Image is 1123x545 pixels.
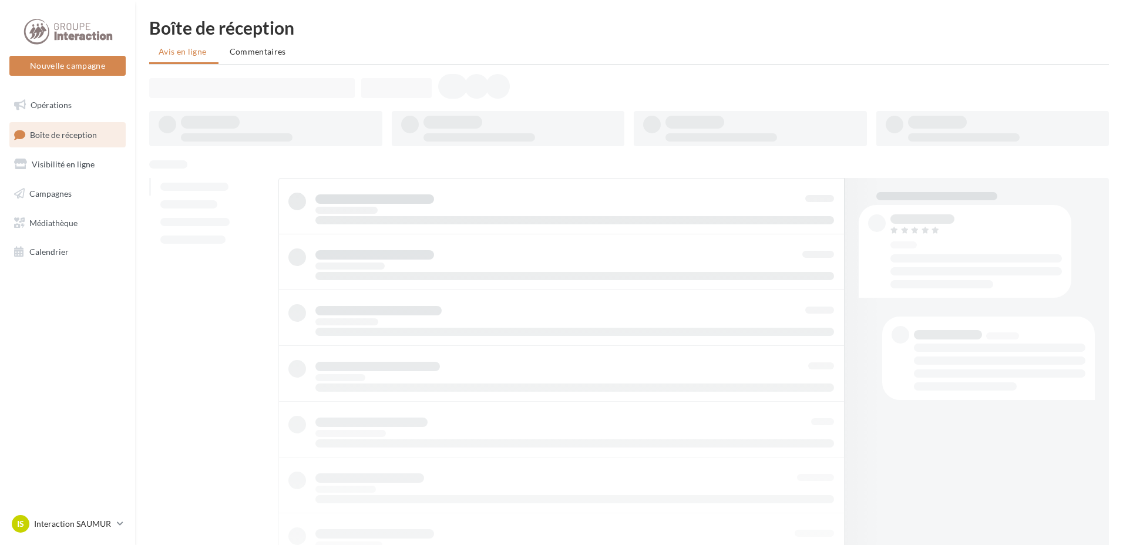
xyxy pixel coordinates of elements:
[29,247,69,257] span: Calendrier
[30,129,97,139] span: Boîte de réception
[230,46,286,56] span: Commentaires
[7,240,128,264] a: Calendrier
[29,189,72,199] span: Campagnes
[29,217,78,227] span: Médiathèque
[32,159,95,169] span: Visibilité en ligne
[34,518,112,530] p: Interaction SAUMUR
[17,518,24,530] span: IS
[7,181,128,206] a: Campagnes
[7,152,128,177] a: Visibilité en ligne
[149,19,1109,36] div: Boîte de réception
[9,56,126,76] button: Nouvelle campagne
[7,93,128,117] a: Opérations
[7,211,128,236] a: Médiathèque
[31,100,72,110] span: Opérations
[9,513,126,535] a: IS Interaction SAUMUR
[7,122,128,147] a: Boîte de réception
